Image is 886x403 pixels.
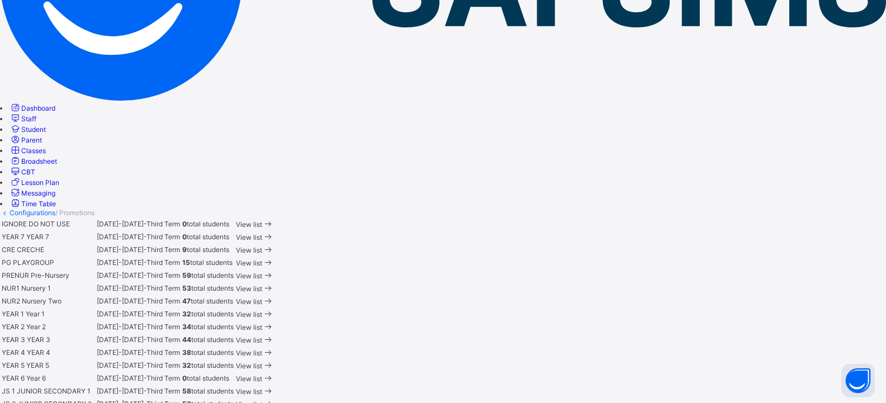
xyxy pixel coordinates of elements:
[2,323,25,331] span: YEAR 2
[182,245,187,254] b: 9
[24,310,45,318] span: Year 1
[146,348,180,357] span: Third Term
[21,146,46,155] span: Classes
[21,104,55,112] span: Dashboard
[182,271,234,279] span: total students
[182,258,233,267] span: total students
[97,323,146,331] span: [DATE]-[DATE] -
[236,272,262,280] span: View list
[146,245,180,254] span: Third Term
[182,348,234,357] span: total students
[236,323,262,331] span: View list
[236,297,262,306] span: View list
[841,364,875,397] button: Open asap
[97,387,146,395] span: [DATE]-[DATE] -
[97,374,146,382] span: [DATE]-[DATE] -
[10,136,42,144] a: Parent
[182,323,234,331] span: total students
[182,310,234,318] span: total students
[97,348,146,357] span: [DATE]-[DATE] -
[55,208,94,217] span: / Promotions
[97,233,146,241] span: [DATE]-[DATE] -
[97,258,146,267] span: [DATE]-[DATE] -
[97,335,146,344] span: [DATE]-[DATE] -
[182,297,191,305] b: 47
[182,374,187,382] b: 0
[146,271,180,279] span: Third Term
[236,246,262,254] span: View list
[2,271,29,279] span: PRENUR
[10,146,46,155] a: Classes
[2,233,25,241] span: YEAR 7
[236,220,262,229] span: View list
[182,271,191,279] b: 59
[146,310,180,318] span: Third Term
[21,168,35,176] span: CBT
[97,245,146,254] span: [DATE]-[DATE] -
[182,220,187,228] b: 0
[10,178,59,187] a: Lesson Plan
[182,323,191,331] b: 34
[182,220,229,228] span: total students
[97,297,146,305] span: [DATE]-[DATE] -
[182,233,229,241] span: total students
[25,335,50,344] span: YEAR 3
[10,115,36,123] a: Staff
[236,349,262,357] span: View list
[182,361,191,369] b: 32
[97,220,146,228] span: [DATE]-[DATE] -
[25,348,50,357] span: YEAR 4
[182,258,190,267] b: 15
[21,125,46,134] span: Student
[2,361,25,369] span: YEAR 5
[182,348,191,357] b: 38
[236,310,262,319] span: View list
[21,189,55,197] span: Messaging
[236,362,262,370] span: View list
[236,259,262,267] span: View list
[182,284,191,292] b: 53
[10,200,56,208] a: Time Table
[21,200,56,208] span: Time Table
[2,387,15,395] span: JS 1
[97,284,146,292] span: [DATE]-[DATE] -
[2,297,20,305] span: NUR2
[236,336,262,344] span: View list
[236,374,262,383] span: View list
[15,245,44,254] span: CRECHE
[236,285,262,293] span: View list
[10,157,57,165] a: Broadsheet
[29,271,69,279] span: Pre-Nursery
[182,310,191,318] b: 32
[2,258,11,267] span: PG
[10,168,35,176] a: CBT
[182,335,191,344] b: 44
[146,297,180,305] span: Third Term
[25,323,46,331] span: Year 2
[15,387,91,395] span: JUNIOR SECONDARY 1
[146,323,180,331] span: Third Term
[146,258,180,267] span: Third Term
[20,297,61,305] span: Nursery Two
[2,245,15,254] span: CRE
[146,361,180,369] span: Third Term
[20,284,51,292] span: Nursery 1
[182,335,234,344] span: total students
[236,233,262,241] span: View list
[236,387,262,396] span: View list
[146,284,180,292] span: Third Term
[2,284,20,292] span: NUR1
[25,361,49,369] span: YEAR 5
[146,335,180,344] span: Third Term
[21,115,36,123] span: Staff
[10,208,55,217] a: Configurations
[2,310,24,318] span: YEAR 1
[21,136,42,144] span: Parent
[10,125,46,134] a: Student
[2,335,25,344] span: YEAR 3
[182,245,229,254] span: total students
[25,374,46,382] span: Year 6
[97,361,146,369] span: [DATE]-[DATE] -
[182,233,187,241] b: 0
[27,220,70,228] span: DO NOT USE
